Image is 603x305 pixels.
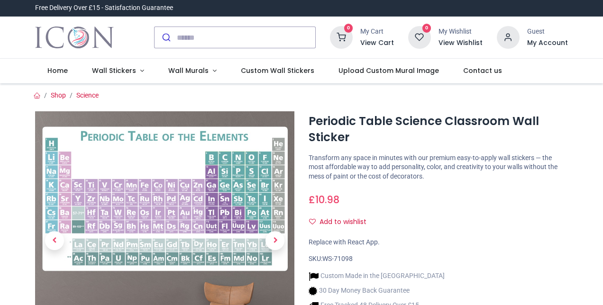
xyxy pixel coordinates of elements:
span: Wall Stickers [92,66,136,75]
span: Home [47,66,68,75]
a: 0 [408,33,431,41]
div: SKU: [309,254,568,264]
h1: Periodic Table Science Classroom Wall Sticker [309,113,568,146]
img: Icon Wall Stickers [35,24,113,51]
div: Free Delivery Over £15 - Satisfaction Guarantee [35,3,173,13]
i: Add to wishlist [309,218,316,225]
sup: 0 [344,24,353,33]
span: £ [309,193,339,206]
a: View Cart [360,38,394,48]
span: WS-71098 [322,255,353,262]
span: Previous [45,231,64,250]
span: Upload Custom Mural Image [338,66,439,75]
li: 30 Day Money Back Guarantee [309,286,445,296]
div: Replace with React App. [309,238,568,247]
a: Wall Murals [156,59,228,83]
a: Science [76,91,99,99]
button: Add to wishlistAdd to wishlist [309,214,375,230]
sup: 0 [422,24,431,33]
p: Transform any space in minutes with our premium easy-to-apply wall stickers — the most affordable... [309,153,568,181]
li: Custom Made in the [GEOGRAPHIC_DATA] [309,271,445,281]
span: Wall Murals [168,66,209,75]
span: Custom Wall Stickers [241,66,314,75]
div: My Wishlist [439,27,483,36]
div: My Cart [360,27,394,36]
a: View Wishlist [439,38,483,48]
button: Submit [155,27,177,48]
span: Contact us [463,66,502,75]
a: 0 [330,33,353,41]
div: Guest [527,27,568,36]
span: 10.98 [315,193,339,206]
a: Logo of Icon Wall Stickers [35,24,113,51]
span: Next [265,231,284,250]
a: Wall Stickers [80,59,156,83]
iframe: Customer reviews powered by Trustpilot [369,3,568,13]
a: My Account [527,38,568,48]
a: Shop [51,91,66,99]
